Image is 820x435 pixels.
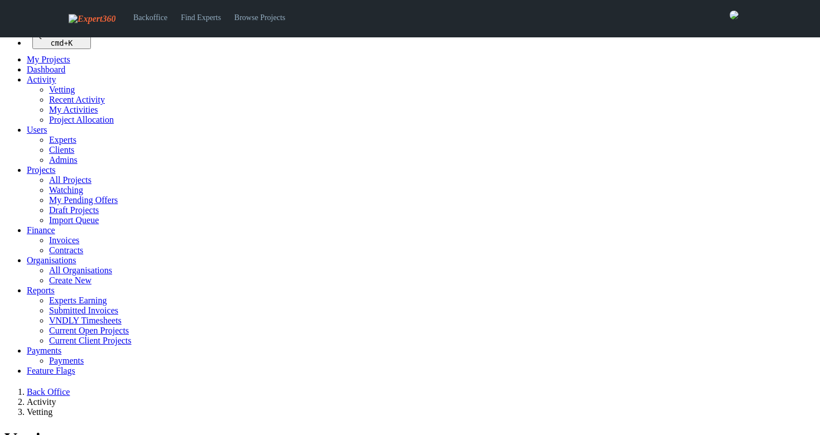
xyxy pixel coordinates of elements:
a: Current Open Projects [49,326,129,335]
a: Finance [27,225,55,235]
a: Clients [49,145,74,154]
a: My Projects [27,55,70,64]
button: Quick search... cmd+K [32,29,91,49]
a: Current Client Projects [49,336,132,345]
a: Users [27,125,47,134]
a: Watching [49,185,83,195]
a: VNDLY Timesheets [49,316,122,325]
a: Reports [27,286,55,295]
a: Draft Projects [49,205,99,215]
a: Projects [27,165,56,175]
a: Import Queue [49,215,99,225]
a: Feature Flags [27,366,75,375]
kbd: cmd [50,39,64,47]
a: Vetting [49,85,75,94]
kbd: K [68,39,73,47]
a: My Activities [49,105,98,114]
li: Activity [27,397,816,407]
li: Vetting [27,407,816,417]
a: All Projects [49,175,91,185]
div: + [37,39,86,47]
a: Submitted Invoices [49,306,118,315]
a: Create New [49,275,91,285]
a: Admins [49,155,78,165]
a: Contracts [49,245,83,255]
a: All Organisations [49,265,112,275]
a: Invoices [49,235,79,245]
a: My Pending Offers [49,195,118,205]
a: Payments [49,356,84,365]
a: Activity [27,75,56,84]
img: Expert360 [69,14,115,24]
a: Payments [27,346,61,355]
a: Recent Activity [49,95,105,104]
a: Experts Earning [49,296,107,305]
a: Project Allocation [49,115,114,124]
a: Experts [49,135,76,144]
img: 0421c9a1-ac87-4857-a63f-b59ed7722763-normal.jpeg [730,11,739,20]
a: Organisations [27,255,76,265]
a: Dashboard [27,65,65,74]
a: Back Office [27,387,70,397]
